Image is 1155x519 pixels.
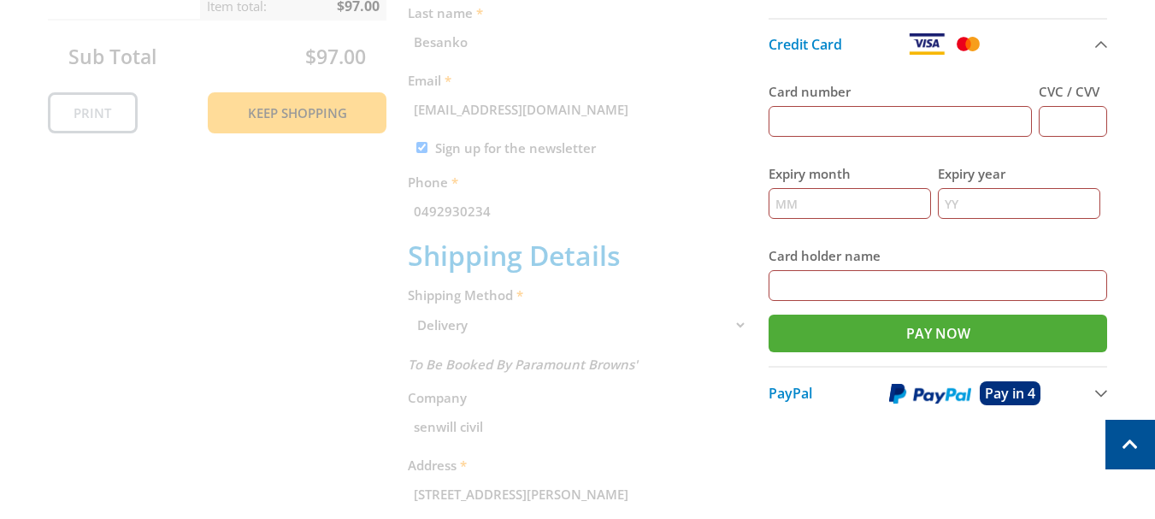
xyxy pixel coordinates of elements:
input: YY [938,188,1100,219]
button: PayPal Pay in 4 [769,366,1108,419]
label: Expiry month [769,163,931,184]
input: MM [769,188,931,219]
button: Credit Card [769,18,1108,68]
label: Expiry year [938,163,1100,184]
span: Credit Card [769,35,842,54]
label: CVC / CVV [1039,81,1107,102]
input: Pay Now [769,315,1108,352]
img: PayPal [889,383,971,404]
label: Card number [769,81,1033,102]
span: Pay in 4 [985,384,1035,403]
span: PayPal [769,384,812,403]
label: Card holder name [769,245,1108,266]
img: Mastercard [953,33,983,55]
img: Visa [908,33,946,55]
